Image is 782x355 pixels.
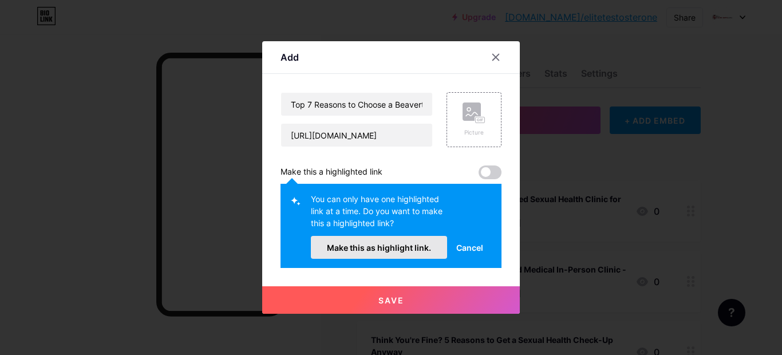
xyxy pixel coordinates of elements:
span: Cancel [456,242,483,254]
input: URL [281,124,432,147]
div: Make this a highlighted link [281,165,382,179]
span: Make this as highlight link. [327,243,431,253]
button: Make this as highlight link. [311,236,447,259]
input: Title [281,93,432,116]
span: Save [378,295,404,305]
div: Add [281,50,299,64]
div: You can only have one highlighted link at a time. Do you want to make this a highlighted link? [311,193,447,236]
button: Cancel [447,236,492,259]
button: Save [262,286,520,314]
div: Picture [463,128,485,137]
